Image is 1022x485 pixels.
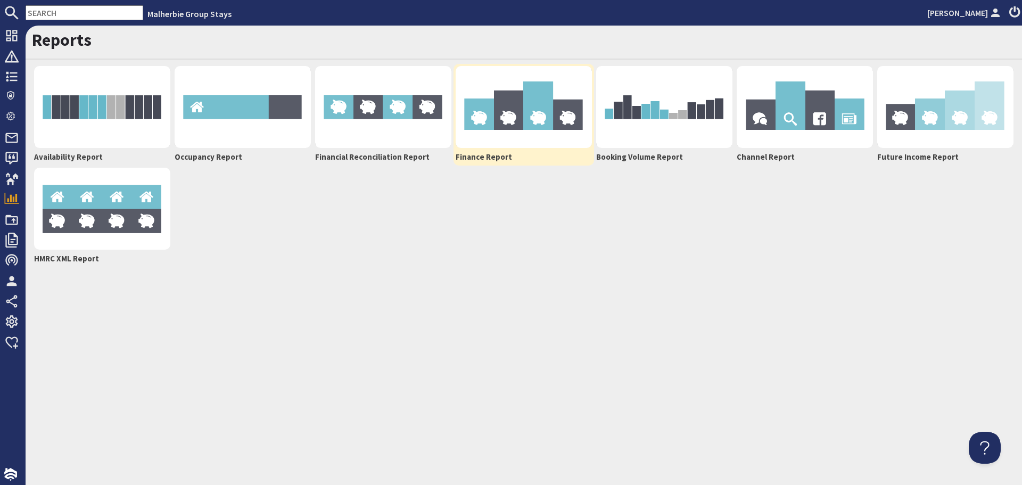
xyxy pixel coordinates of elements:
[147,9,232,19] a: Malherbie Group Stays
[969,432,1001,464] iframe: Toggle Customer Support
[596,152,732,162] h2: Booking Volume Report
[32,29,92,51] a: Reports
[34,66,170,148] img: availability-b2712cb69e4f2a6ce39b871c0a010e098eb1bc68badc0d862a523a7fb0d9404f.png
[315,152,451,162] h2: Financial Reconciliation Report
[32,166,172,267] a: HMRC XML Report
[735,64,875,166] a: Channel Report
[737,66,873,148] img: referer-report-80f78d458a5f6b932bddd33f5d71aba6e20f930fbd9179b778792cbc9ff573fa.png
[32,64,172,166] a: Availability Report
[454,64,594,166] a: Finance Report
[875,64,1016,166] a: Future Income Report
[594,64,735,166] a: Booking Volume Report
[927,6,1003,19] a: [PERSON_NAME]
[26,5,143,20] input: SEARCH
[456,152,592,162] h2: Finance Report
[34,168,170,250] img: hmrc-report-7e47fe54d664a6519f7bff59c47da927abdb786ffdf23fbaa80a4261718d00d7.png
[34,254,170,264] h2: HMRC XML Report
[313,64,454,166] a: Financial Reconciliation Report
[172,64,313,166] a: Occupancy Report
[175,152,311,162] h2: Occupancy Report
[175,66,311,148] img: occupancy-report-54b043cc30156a1d64253dc66eb8fa74ac22b960ebbd66912db7d1b324d9370f.png
[315,66,451,148] img: financial-reconciliation-aa54097eb3e2697f1cd871e2a2e376557a55840ed588d4f345cf0a01e244fdeb.png
[877,152,1013,162] h2: Future Income Report
[596,66,732,148] img: volume-report-b193a0d106e901724e6e2a737cddf475bd336b2fd3e97afca5856cfd34cd3207.png
[456,66,592,148] img: financial-report-105d5146bc3da7be04c1b38cba2e6198017b744cffc9661e2e35d54d4ba0e972.png
[34,152,170,162] h2: Availability Report
[877,66,1013,148] img: future-income-report-8efaa7c4b96f9db44a0ea65420f3fcd3c60c8b9eb4a7fe33424223628594c21f.png
[737,152,873,162] h2: Channel Report
[4,468,17,481] img: staytech_i_w-64f4e8e9ee0a9c174fd5317b4b171b261742d2d393467e5bdba4413f4f884c10.svg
